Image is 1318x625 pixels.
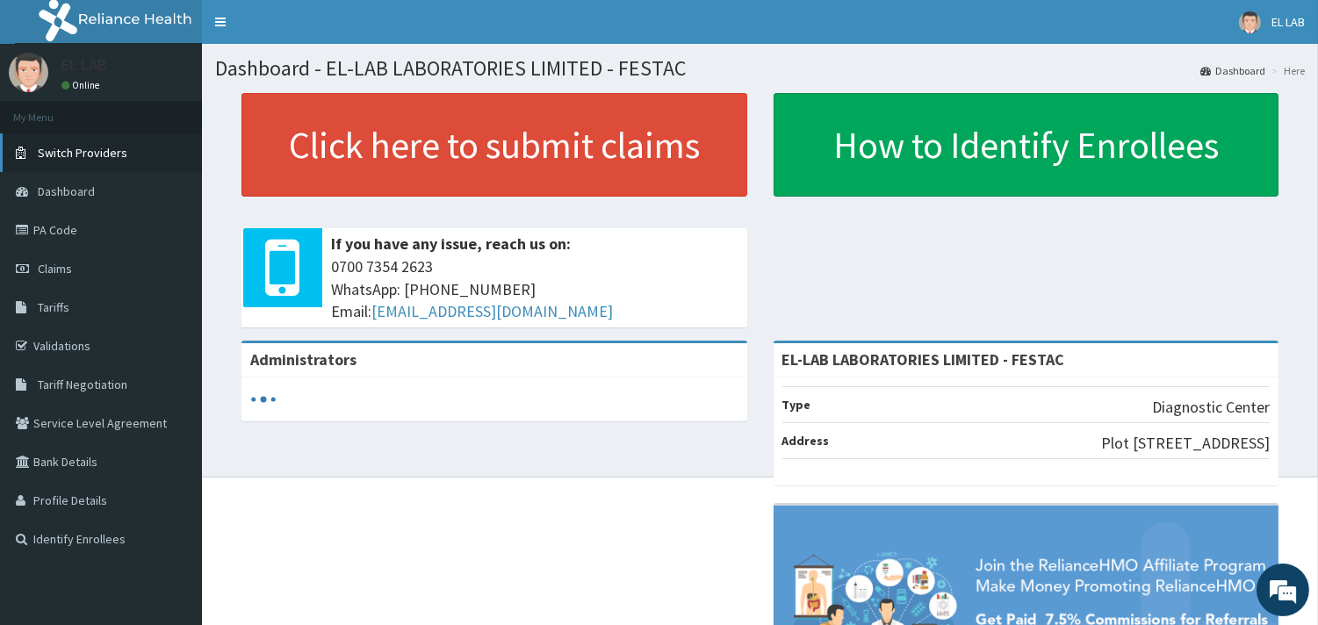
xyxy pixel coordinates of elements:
a: Dashboard [1200,63,1265,78]
span: Tariffs [38,299,69,315]
span: Claims [38,261,72,277]
a: How to Identify Enrollees [774,93,1279,197]
span: 0700 7354 2623 WhatsApp: [PHONE_NUMBER] Email: [331,255,738,323]
svg: audio-loading [250,386,277,413]
p: Diagnostic Center [1152,396,1270,419]
strong: EL-LAB LABORATORIES LIMITED - FESTAC [782,349,1065,370]
p: Plot [STREET_ADDRESS] [1101,432,1270,455]
h1: Dashboard - EL-LAB LABORATORIES LIMITED - FESTAC [215,57,1305,80]
b: If you have any issue, reach us on: [331,233,571,254]
p: EL LAB [61,57,107,73]
a: [EMAIL_ADDRESS][DOMAIN_NAME] [371,301,613,321]
a: Online [61,79,104,91]
img: User Image [1239,11,1261,33]
a: Click here to submit claims [241,93,747,197]
span: EL LAB [1271,14,1305,30]
span: Switch Providers [38,145,127,161]
span: Dashboard [38,183,95,199]
span: Tariff Negotiation [38,377,127,392]
li: Here [1267,63,1305,78]
b: Type [782,397,811,413]
b: Administrators [250,349,357,370]
img: User Image [9,53,48,92]
b: Address [782,433,830,449]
